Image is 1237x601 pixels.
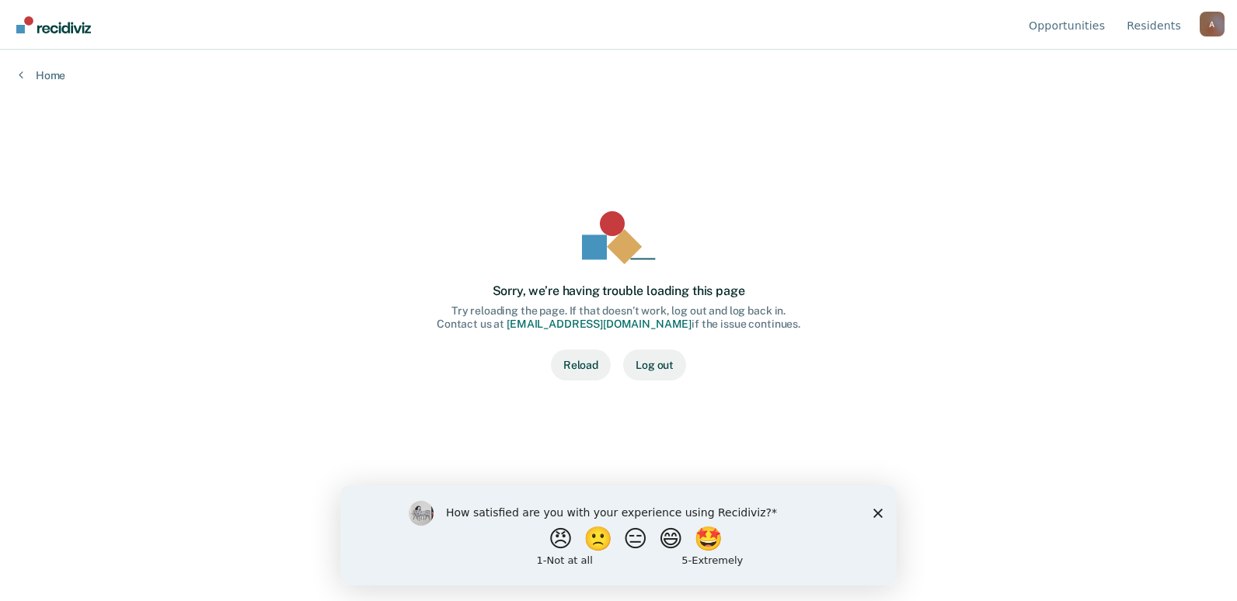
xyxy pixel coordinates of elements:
button: Profile dropdown button [1200,12,1225,36]
div: Sorry, we’re having trouble loading this page [493,283,745,298]
button: Log out [623,349,686,380]
button: Reload [551,349,611,380]
iframe: Survey by Kim from Recidiviz [340,485,897,585]
img: Recidiviz [16,16,91,33]
a: [EMAIL_ADDRESS][DOMAIN_NAME] [507,318,692,330]
a: Home [19,68,1218,82]
div: Try reloading the page. If that doesn’t work, log out and log back in. Contact us at if the issue... [437,304,800,331]
div: A [1200,12,1225,36]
